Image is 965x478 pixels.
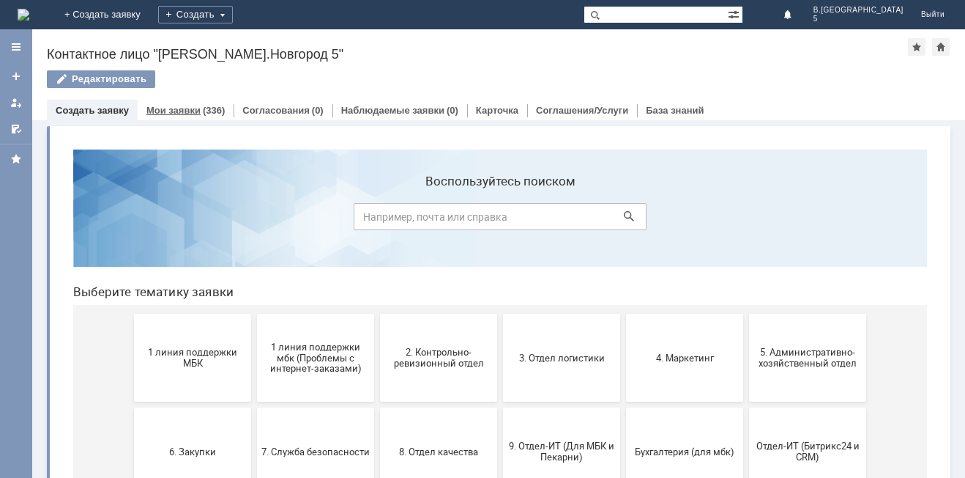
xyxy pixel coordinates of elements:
[56,105,129,116] a: Создать заявку
[441,270,559,358] button: 9. Отдел-ИТ (Для МБК и Пекарни)
[72,270,190,358] button: 6. Закупки
[318,176,436,264] button: 2. Контрольно-ревизионный отдел
[565,270,682,358] button: Бухгалтерия (для мбк)
[536,105,628,116] a: Соглашения/Услуги
[908,38,925,56] div: Добавить в избранное
[446,214,554,225] span: 3. Отдел логистики
[323,308,431,319] span: 8. Отдел качества
[203,105,225,116] div: (336)
[195,364,313,452] button: Финансовый отдел
[4,117,28,141] a: Мои согласования
[323,402,431,413] span: Франчайзинг
[692,209,800,231] span: 5. Административно-хозяйственный отдел
[18,9,29,21] a: Перейти на домашнюю страницу
[4,65,28,88] a: Создать заявку
[476,105,518,116] a: Карточка
[18,9,29,21] img: logo
[569,214,677,225] span: 4. Маркетинг
[72,364,190,452] button: Отдел-ИТ (Офис)
[323,209,431,231] span: 2. Контрольно-ревизионный отдел
[569,391,677,424] span: [PERSON_NAME]. Услуги ИТ для МБК (оформляет L1)
[565,176,682,264] button: 4. Маркетинг
[569,308,677,319] span: Бухгалтерия (для мбк)
[318,364,436,452] button: Франчайзинг
[195,176,313,264] button: 1 линия поддержки мбк (Проблемы с интернет-заказами)
[4,91,28,114] a: Мои заявки
[688,364,805,452] button: не актуален
[146,105,201,116] a: Мои заявки
[692,402,800,413] span: не актуален
[292,65,585,92] input: Например, почта или справка
[195,270,313,358] button: 7. Служба безопасности
[646,105,704,116] a: База знаний
[441,364,559,452] button: Это соглашение не активно!
[77,308,185,319] span: 6. Закупки
[692,303,800,325] span: Отдел-ИТ (Битрикс24 и CRM)
[312,105,324,116] div: (0)
[688,270,805,358] button: Отдел-ИТ (Битрикс24 и CRM)
[318,270,436,358] button: 8. Отдел качества
[242,105,310,116] a: Согласования
[200,402,308,413] span: Финансовый отдел
[341,105,444,116] a: Наблюдаемые заявки
[688,176,805,264] button: 5. Административно-хозяйственный отдел
[446,397,554,419] span: Это соглашение не активно!
[292,36,585,51] label: Воспользуйтесь поиском
[813,6,903,15] span: В.[GEOGRAPHIC_DATA]
[447,105,458,116] div: (0)
[200,308,308,319] span: 7. Служба безопасности
[932,38,950,56] div: Сделать домашней страницей
[77,402,185,413] span: Отдел-ИТ (Офис)
[200,203,308,236] span: 1 линия поддержки мбк (Проблемы с интернет-заказами)
[77,209,185,231] span: 1 линия поддержки МБК
[446,303,554,325] span: 9. Отдел-ИТ (Для МБК и Пекарни)
[12,147,865,161] header: Выберите тематику заявки
[728,7,742,21] span: Расширенный поиск
[441,176,559,264] button: 3. Отдел логистики
[565,364,682,452] button: [PERSON_NAME]. Услуги ИТ для МБК (оформляет L1)
[47,47,908,62] div: Контактное лицо "[PERSON_NAME].Новгород 5"
[813,15,903,23] span: 5
[158,6,233,23] div: Создать
[72,176,190,264] button: 1 линия поддержки МБК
